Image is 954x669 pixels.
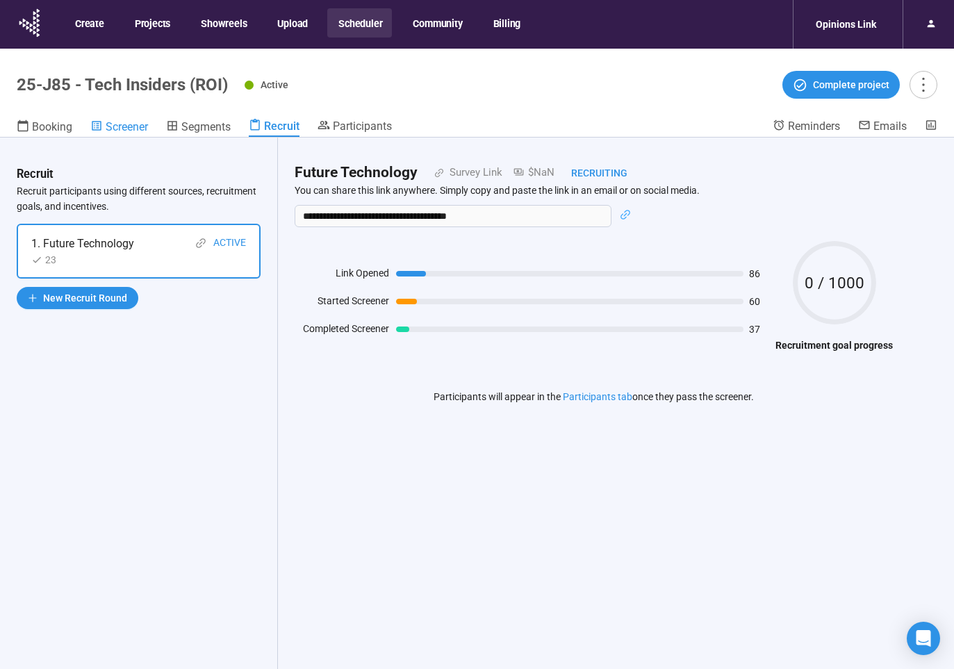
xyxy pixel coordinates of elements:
[773,119,840,135] a: Reminders
[64,8,114,38] button: Create
[17,287,138,309] button: plusNew Recruit Round
[793,275,876,291] span: 0 / 1000
[43,290,127,306] span: New Recruit Round
[749,324,768,334] span: 37
[31,252,73,267] div: 23
[620,209,631,220] span: link
[32,120,72,133] span: Booking
[418,168,444,178] span: link
[782,71,900,99] button: Complete project
[807,11,885,38] div: Opinions Link
[554,165,627,181] div: Recruiting
[90,119,148,137] a: Screener
[17,165,54,183] h3: Recruit
[261,79,288,90] span: Active
[295,293,389,314] div: Started Screener
[295,321,389,342] div: Completed Screener
[17,183,261,214] p: Recruit participants using different sources, recruitment goals, and incentives.
[327,8,392,38] button: Scheduler
[295,265,389,286] div: Link Opened
[482,8,531,38] button: Billing
[910,71,937,99] button: more
[914,75,932,94] span: more
[106,120,148,133] span: Screener
[858,119,907,135] a: Emails
[295,184,893,197] p: You can share this link anywhere. Simply copy and paste the link in an email or on social media.
[264,119,299,133] span: Recruit
[17,119,72,137] a: Booking
[249,119,299,137] a: Recruit
[873,119,907,133] span: Emails
[563,391,632,402] a: Participants tab
[788,119,840,133] span: Reminders
[749,297,768,306] span: 60
[813,77,889,92] span: Complete project
[17,75,228,94] h1: 25-J85 - Tech Insiders (ROI)
[295,161,418,184] h2: Future Technology
[181,120,231,133] span: Segments
[190,8,256,38] button: Showreels
[213,235,246,252] div: Active
[124,8,180,38] button: Projects
[266,8,318,38] button: Upload
[28,293,38,303] span: plus
[749,269,768,279] span: 86
[444,165,502,181] div: Survey Link
[31,235,134,252] div: 1. Future Technology
[333,119,392,133] span: Participants
[502,165,554,181] div: $NaN
[775,338,893,353] h4: Recruitment goal progress
[195,238,206,249] span: link
[166,119,231,137] a: Segments
[318,119,392,135] a: Participants
[402,8,472,38] button: Community
[434,389,754,404] p: Participants will appear in the once they pass the screener.
[907,622,940,655] div: Open Intercom Messenger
